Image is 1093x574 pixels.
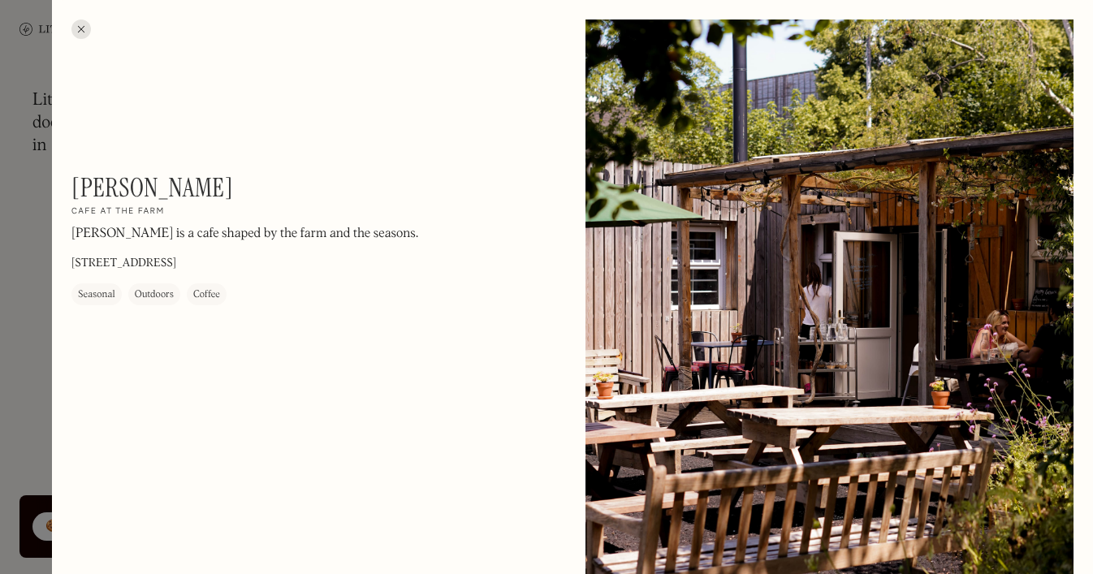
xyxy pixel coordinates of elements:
p: [STREET_ADDRESS] [71,256,176,273]
p: [PERSON_NAME] is a cafe shaped by the farm and the seasons. [71,225,418,244]
div: Seasonal [78,287,115,304]
h2: Cafe at the farm [71,207,164,218]
div: Outdoors [135,287,174,304]
h1: [PERSON_NAME] [71,172,233,203]
div: Coffee [193,287,220,304]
